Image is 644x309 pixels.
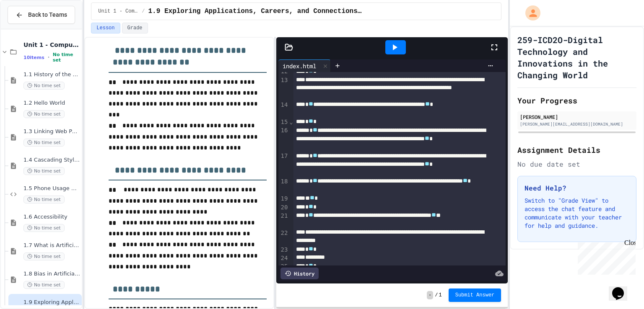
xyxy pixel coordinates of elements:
span: - [427,291,433,299]
p: Switch to "Grade View" to access the chat feature and communicate with your teacher for help and ... [525,196,629,230]
span: Unit 1 - Computational Thinking and Making Connections [98,8,138,15]
h2: Your Progress [517,95,636,106]
button: Lesson [91,23,120,33]
div: 25 [278,263,289,271]
span: / [142,8,145,15]
h2: Assignment Details [517,144,636,156]
button: Grade [122,23,148,33]
div: 24 [278,254,289,263]
h3: Need Help? [525,183,629,193]
h1: 259-ICD2O-Digital Technology and Innovations in the Changing World [517,34,636,81]
div: 13 [278,76,289,101]
div: 21 [278,212,289,229]
div: index.html [278,59,331,72]
div: My Account [517,3,543,23]
div: 20 [278,203,289,212]
span: No time set [23,224,65,232]
div: 16 [278,126,289,152]
div: 17 [278,152,289,178]
div: 22 [278,229,289,245]
span: 1.3 Linking Web Pages [23,128,80,135]
span: 10 items [23,55,44,60]
div: [PERSON_NAME] [520,113,634,121]
span: No time set [53,52,80,63]
div: index.html [278,62,320,70]
span: • [48,54,49,61]
div: History [280,268,319,279]
div: 18 [278,178,289,195]
div: 12 [278,67,289,76]
span: 1.4 Cascading Style Sheets [23,157,80,164]
span: Unit 1 - Computational Thinking and Making Connections [23,41,80,49]
div: 19 [278,195,289,203]
span: No time set [23,82,65,90]
div: 14 [278,101,289,118]
span: 1.9 Exploring Applications, Careers, and Connections in the Digital World [23,299,80,306]
span: 1.6 Accessibility [23,214,80,221]
span: / [435,292,438,299]
span: No time set [23,110,65,118]
span: No time set [23,281,65,289]
span: 1.1 History of the WWW [23,71,80,78]
span: 1.5 Phone Usage Assignment [23,185,80,192]
span: Submit Answer [455,292,495,299]
iframe: chat widget [609,276,636,301]
div: [PERSON_NAME][EMAIL_ADDRESS][DOMAIN_NAME] [520,121,634,127]
span: Fold line [289,118,293,125]
span: 1 [439,292,442,299]
div: 15 [278,118,289,127]
span: Back to Teams [28,10,67,19]
div: Chat with us now!Close [3,3,58,53]
span: No time set [23,196,65,203]
span: 1.7 What is Artificial Intelligence (AI) [23,242,80,249]
span: Fold line [289,263,293,270]
iframe: chat widget [574,239,636,275]
span: 1.8 Bias in Artificial Intelligence [23,270,80,278]
span: 1.9 Exploring Applications, Careers, and Connections in the Digital World [148,6,363,16]
div: 23 [278,246,289,255]
span: 1.2 Hello World [23,100,80,107]
div: No due date set [517,159,636,169]
span: No time set [23,252,65,260]
button: Submit Answer [449,288,501,302]
span: No time set [23,167,65,175]
button: Back to Teams [8,6,75,24]
span: No time set [23,139,65,147]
